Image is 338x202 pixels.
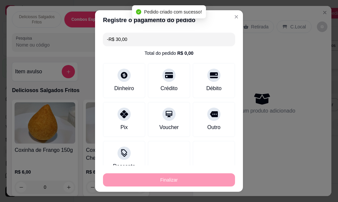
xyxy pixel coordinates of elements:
[206,84,221,92] div: Débito
[144,9,202,15] span: Pedido criado com sucesso!
[136,9,141,15] span: check-circle
[231,12,242,22] button: Close
[207,123,220,131] div: Outro
[95,10,243,30] header: Registre o pagamento do pedido
[145,50,193,56] div: Total do pedido
[107,33,231,46] input: Ex.: hambúrguer de cordeiro
[120,123,128,131] div: Pix
[160,84,178,92] div: Crédito
[177,50,193,56] div: R$ 0,00
[114,84,134,92] div: Dinheiro
[113,162,135,170] div: Desconto
[159,123,179,131] div: Voucher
